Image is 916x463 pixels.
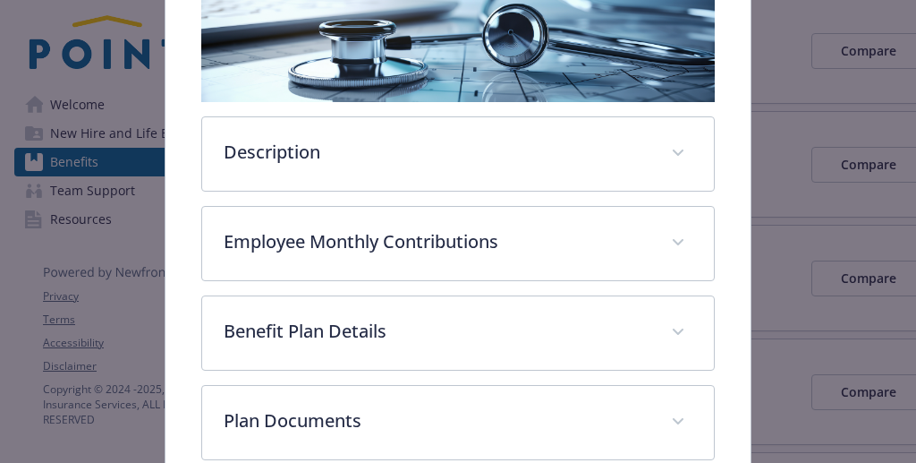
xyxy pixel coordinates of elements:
p: Employee Monthly Contributions [224,228,649,255]
div: Benefit Plan Details [202,296,713,370]
p: Benefit Plan Details [224,318,649,345]
div: Description [202,117,713,191]
div: Employee Monthly Contributions [202,207,713,280]
p: Description [224,139,649,166]
p: Plan Documents [224,407,649,434]
div: Plan Documents [202,386,713,459]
